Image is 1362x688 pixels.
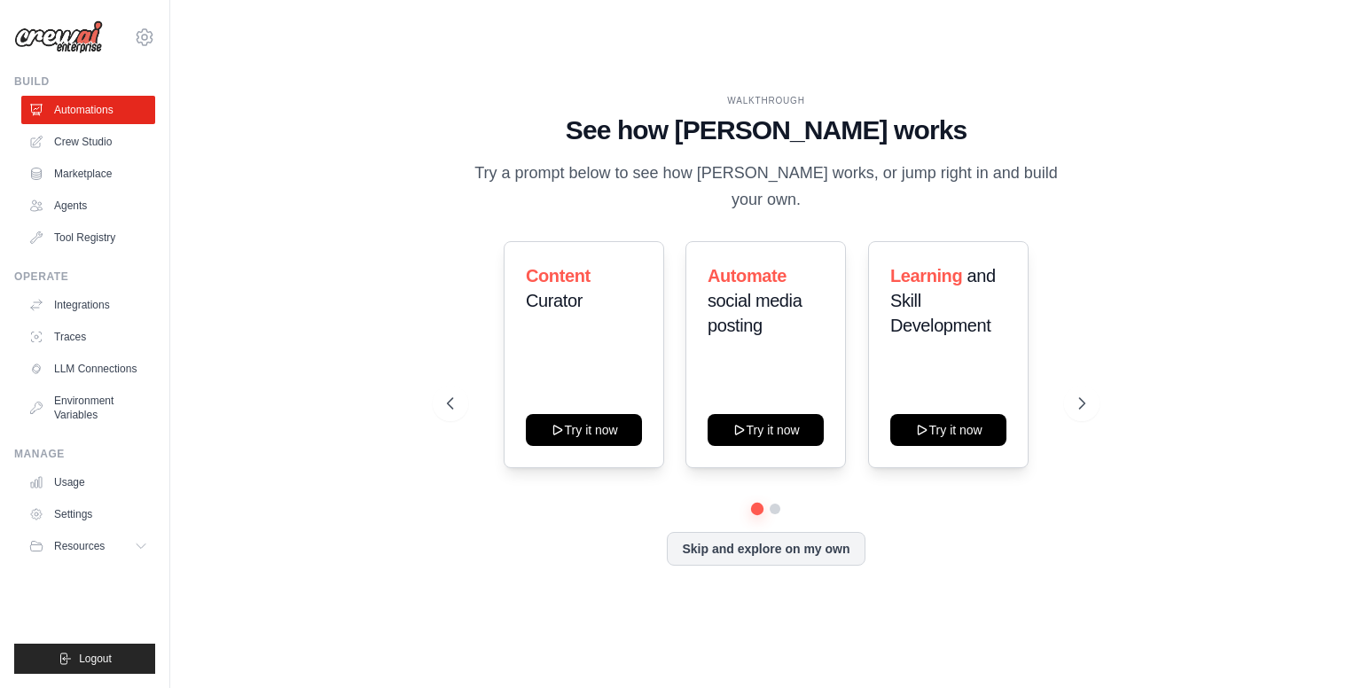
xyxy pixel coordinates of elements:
span: Automate [708,266,787,285]
p: Try a prompt below to see how [PERSON_NAME] works, or jump right in and build your own. [468,160,1064,213]
a: Crew Studio [21,128,155,156]
span: and Skill Development [890,266,996,335]
div: WALKTHROUGH [447,94,1085,107]
a: Marketplace [21,160,155,188]
span: Learning [890,266,962,285]
button: Resources [21,532,155,560]
a: Usage [21,468,155,496]
a: Integrations [21,291,155,319]
div: Manage [14,447,155,461]
iframe: Chat Widget [1273,603,1362,688]
a: Agents [21,192,155,220]
span: Curator [526,291,583,310]
span: Logout [79,652,112,666]
a: Environment Variables [21,387,155,429]
button: Skip and explore on my own [667,532,865,566]
div: Build [14,74,155,89]
button: Try it now [526,414,642,446]
button: Try it now [708,414,824,446]
a: LLM Connections [21,355,155,383]
a: Traces [21,323,155,351]
a: Tool Registry [21,223,155,252]
div: Operate [14,270,155,284]
span: Resources [54,539,105,553]
span: Content [526,266,591,285]
button: Try it now [890,414,1006,446]
a: Settings [21,500,155,528]
img: Logo [14,20,103,54]
span: social media posting [708,291,802,335]
h1: See how [PERSON_NAME] works [447,114,1085,146]
a: Automations [21,96,155,124]
button: Logout [14,644,155,674]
